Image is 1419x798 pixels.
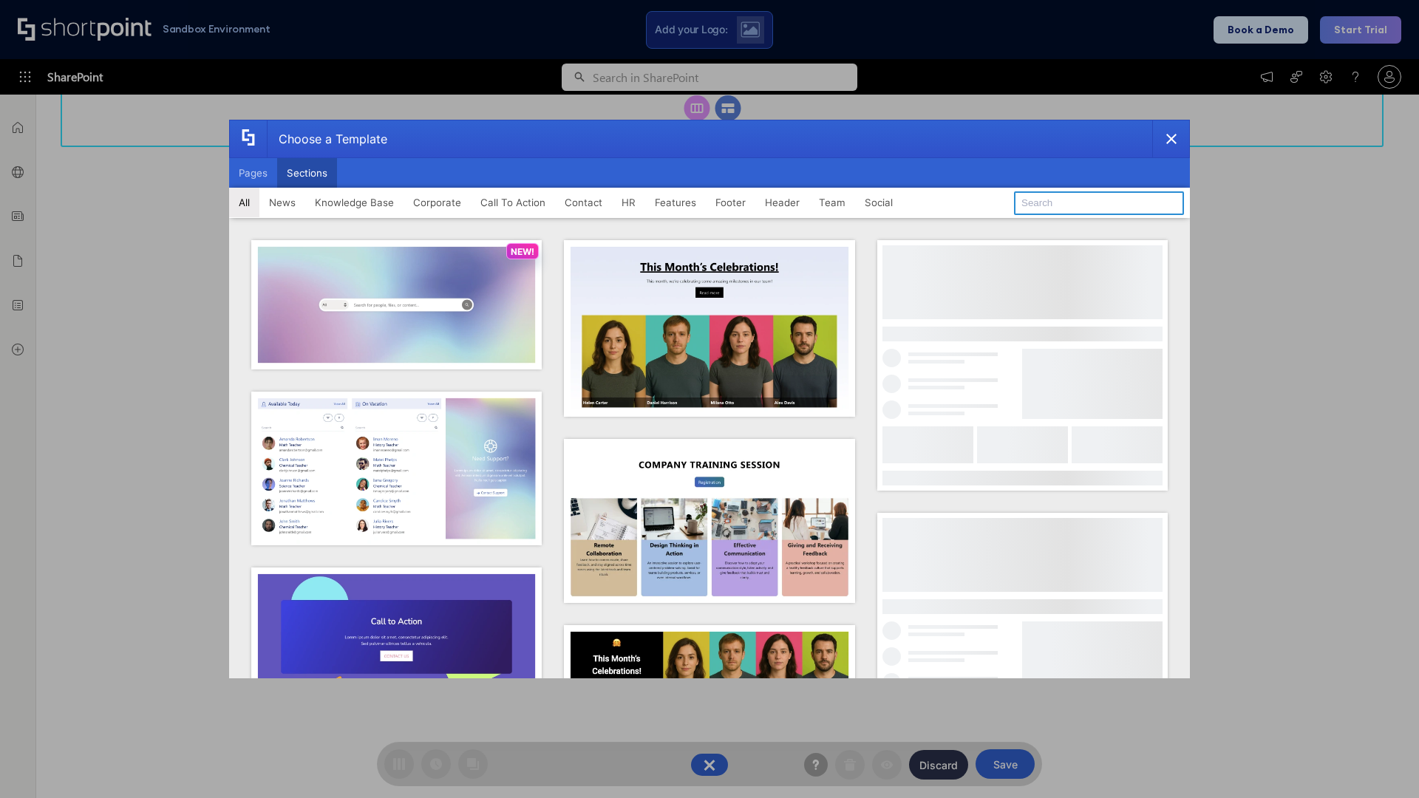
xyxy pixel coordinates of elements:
button: Knowledge Base [305,188,404,217]
iframe: Chat Widget [1345,727,1419,798]
div: Choose a Template [267,120,387,157]
button: HR [612,188,645,217]
button: Pages [229,158,277,188]
button: News [259,188,305,217]
button: Sections [277,158,337,188]
button: All [229,188,259,217]
button: Call To Action [471,188,555,217]
button: Footer [706,188,755,217]
button: Social [855,188,902,217]
button: Corporate [404,188,471,217]
button: Header [755,188,809,217]
button: Contact [555,188,612,217]
button: Features [645,188,706,217]
button: Team [809,188,855,217]
p: NEW! [511,246,534,257]
input: Search [1014,191,1184,215]
div: template selector [229,120,1190,678]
